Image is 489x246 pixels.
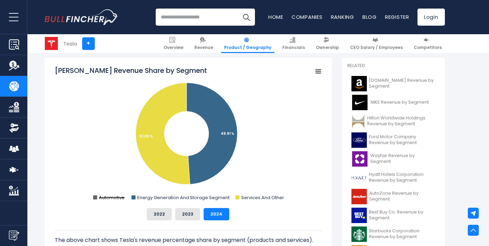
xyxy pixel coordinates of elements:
img: AMZN logo [351,76,367,91]
text: Energy Generation And Storage Segment [137,194,230,201]
span: Financials [282,45,305,50]
img: HLT logo [351,114,365,129]
a: Login [417,9,445,26]
span: CEO Salary / Employees [350,45,403,50]
text: Services And Other [241,194,284,201]
tspan: [PERSON_NAME] Revenue Share by Segment [55,66,207,75]
a: Ranking [331,13,354,21]
tspan: 48.91 % [221,131,234,136]
span: Ford Motor Company Revenue by Segment [369,134,436,146]
span: Hilton Worldwide Holdings Revenue by Segment [367,115,435,127]
a: NIKE Revenue by Segment [347,93,440,112]
span: Hyatt Hotels Corporation Revenue by Segment [369,172,436,183]
span: Revenue [194,45,213,50]
img: SBUX logo [351,226,367,242]
span: Starbucks Corporation Revenue by Segment [369,228,436,240]
a: Companies [292,13,323,21]
a: Home [268,13,283,21]
button: Search [238,9,255,26]
a: Hilton Worldwide Holdings Revenue by Segment [347,112,440,131]
a: Blog [362,13,377,21]
a: [DOMAIN_NAME] Revenue by Segment [347,74,440,93]
a: AutoZone Revenue by Segment [347,187,440,206]
img: AZO logo [351,189,368,204]
a: Hyatt Hotels Corporation Revenue by Segment [347,168,440,187]
a: Financials [279,34,308,53]
a: Ford Motor Company Revenue by Segment [347,131,440,150]
span: AutoZone Revenue by Segment [369,191,435,202]
button: 2023 [175,208,200,220]
tspan: 51.09 % [139,134,153,139]
span: [DOMAIN_NAME] Revenue by Segment [369,78,436,89]
a: Ownership [313,34,342,53]
img: W logo [351,151,368,167]
img: TSLA logo [45,37,58,50]
a: Overview [160,34,186,53]
img: Ownership [9,123,19,133]
span: Wayfair Revenue by Segment [370,153,436,165]
a: Starbucks Corporation Revenue by Segment [347,225,440,244]
a: Register [385,13,409,21]
p: Related [347,63,440,69]
img: BBY logo [351,208,367,223]
span: NIKE Revenue by Segment [371,100,429,105]
img: Bullfincher logo [44,9,118,25]
a: Wayfair Revenue by Segment [347,150,440,168]
a: Revenue [191,34,216,53]
a: Go to homepage [44,9,118,25]
a: Competitors [411,34,445,53]
img: F logo [351,132,367,148]
a: CEO Salary / Employees [347,34,406,53]
img: H logo [351,170,367,185]
text: Automotive [99,194,125,201]
a: Product / Geography [221,34,274,53]
span: Competitors [414,45,442,50]
p: The above chart shows Tesla's revenue percentage share by segment (products and services). [55,236,322,244]
button: 2024 [204,208,229,220]
svg: Tesla's Revenue Share by Segment [55,66,322,203]
a: Best Buy Co. Revenue by Segment [347,206,440,225]
span: Ownership [316,45,339,50]
div: Tesla [63,40,77,48]
a: + [82,37,95,50]
span: Overview [164,45,183,50]
button: 2022 [147,208,172,220]
span: Best Buy Co. Revenue by Segment [369,209,436,221]
img: NKE logo [351,95,369,110]
span: Product / Geography [224,45,271,50]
